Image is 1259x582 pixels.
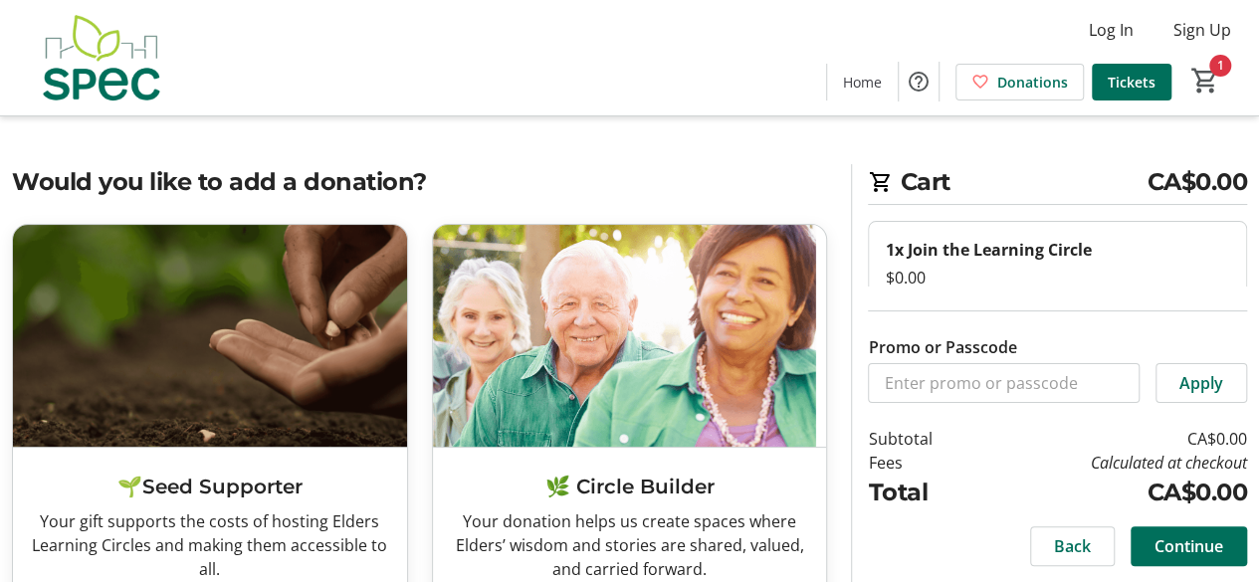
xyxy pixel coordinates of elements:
span: Continue [1154,534,1223,558]
a: Donations [955,64,1084,100]
button: Apply [1155,363,1247,403]
span: CA$0.00 [1147,164,1247,200]
span: Tickets [1108,72,1155,93]
div: Your donation helps us create spaces where Elders’ wisdom and stories are shared, valued, and car... [449,509,811,581]
a: Home [827,64,898,100]
input: Enter promo or passcode [868,363,1140,403]
td: CA$0.00 [978,475,1247,510]
button: Log In [1073,14,1150,46]
td: Total [868,475,977,510]
span: Donations [997,72,1068,93]
span: Apply [1179,371,1223,395]
button: Cart [1187,63,1223,98]
td: Calculated at checkout [978,451,1247,475]
h3: 🌱Seed Supporter [29,472,391,501]
button: Continue [1131,526,1247,566]
td: Fees [868,451,977,475]
h3: 🌿 Circle Builder [449,472,811,501]
div: 1x Join the Learning Circle [885,238,1230,262]
button: Back [1030,526,1115,566]
a: Tickets [1092,64,1171,100]
span: Back [1054,534,1091,558]
img: 🌿 Circle Builder [433,225,827,447]
img: SPEC's Logo [12,8,189,107]
span: Sign Up [1173,18,1231,42]
td: CA$0.00 [978,427,1247,451]
td: Subtotal [868,427,977,451]
img: 🌱Seed Supporter [13,225,407,447]
span: Log In [1089,18,1134,42]
button: Sign Up [1157,14,1247,46]
h2: Cart [868,164,1247,205]
span: Home [843,72,882,93]
label: Promo or Passcode [868,335,1016,359]
div: Your gift supports the costs of hosting Elders Learning Circles and making them accessible to all. [29,509,391,581]
button: Help [899,62,939,101]
div: $0.00 [885,266,1230,290]
h2: Would you like to add a donation? [12,164,827,200]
